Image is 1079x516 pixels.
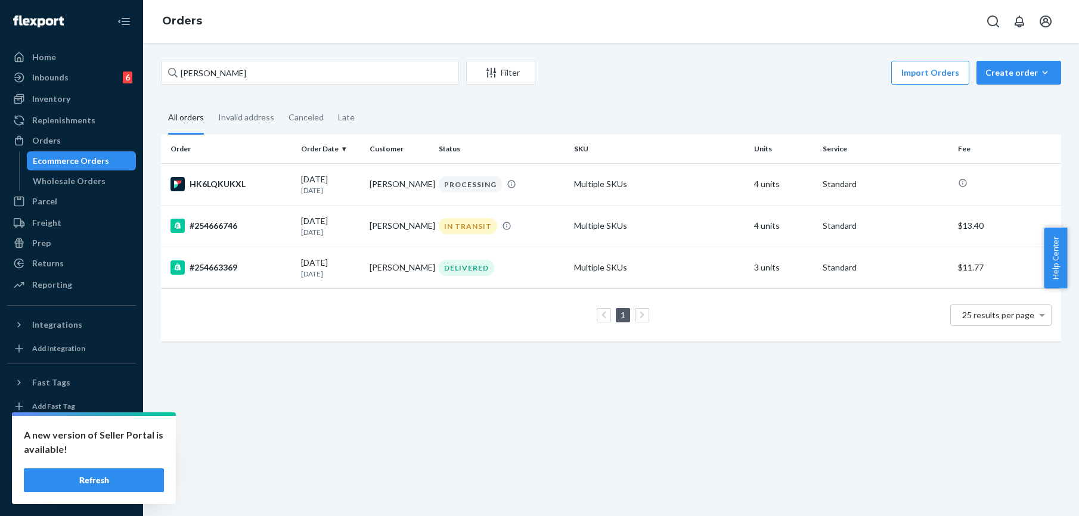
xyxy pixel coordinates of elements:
[7,89,136,108] a: Inventory
[296,135,365,163] th: Order Date
[301,173,361,195] div: [DATE]
[33,155,109,167] div: Ecommerce Orders
[976,61,1061,85] button: Create order
[365,247,434,288] td: [PERSON_NAME]
[7,315,136,334] button: Integrations
[32,114,95,126] div: Replenishments
[32,319,82,331] div: Integrations
[953,135,1061,163] th: Fee
[27,151,137,170] a: Ecommerce Orders
[7,234,136,253] a: Prep
[569,135,749,163] th: SKU
[365,205,434,247] td: [PERSON_NAME]
[123,72,132,83] div: 6
[749,247,818,288] td: 3 units
[818,135,953,163] th: Service
[466,61,535,85] button: Filter
[289,102,324,133] div: Canceled
[161,61,459,85] input: Search orders
[32,72,69,83] div: Inbounds
[7,483,136,502] button: Give Feedback
[7,213,136,232] a: Freight
[301,269,361,279] p: [DATE]
[467,67,535,79] div: Filter
[823,178,948,190] p: Standard
[439,218,497,234] div: IN TRANSIT
[32,195,57,207] div: Parcel
[301,185,361,195] p: [DATE]
[7,462,136,481] a: Help Center
[32,401,75,411] div: Add Fast Tag
[981,10,1005,33] button: Open Search Box
[439,176,502,192] div: PROCESSING
[365,163,434,205] td: [PERSON_NAME]
[32,217,61,229] div: Freight
[112,10,136,33] button: Close Navigation
[7,254,136,273] a: Returns
[569,247,749,288] td: Multiple SKUs
[32,93,70,105] div: Inventory
[153,4,212,39] ol: breadcrumbs
[13,15,64,27] img: Flexport logo
[33,175,106,187] div: Wholesale Orders
[301,215,361,237] div: [DATE]
[32,51,56,63] div: Home
[24,428,164,456] p: A new version of Seller Portal is available!
[162,14,202,27] a: Orders
[370,144,429,154] div: Customer
[823,220,948,232] p: Standard
[7,397,136,416] a: Add Fast Tag
[32,279,72,291] div: Reporting
[749,163,818,205] td: 4 units
[7,131,136,150] a: Orders
[7,192,136,211] a: Parcel
[749,135,818,163] th: Units
[161,135,296,163] th: Order
[569,163,749,205] td: Multiple SKUs
[7,339,136,358] a: Add Integration
[338,102,355,133] div: Late
[32,343,85,353] div: Add Integration
[24,468,164,492] button: Refresh
[1034,10,1058,33] button: Open account menu
[170,219,292,233] div: #254666746
[27,172,137,191] a: Wholesale Orders
[1044,228,1067,288] button: Help Center
[985,67,1052,79] div: Create order
[7,68,136,87] a: Inbounds6
[823,262,948,273] p: Standard
[7,442,136,461] button: Talk to Support
[301,257,361,279] div: [DATE]
[962,310,1034,320] span: 25 results per page
[170,260,292,275] div: #254663369
[301,227,361,237] p: [DATE]
[439,260,494,276] div: DELIVERED
[170,177,292,191] div: HK6LQKUKXL
[891,61,969,85] button: Import Orders
[569,205,749,247] td: Multiple SKUs
[7,111,136,130] a: Replenishments
[749,205,818,247] td: 4 units
[1007,10,1031,33] button: Open notifications
[7,275,136,294] a: Reporting
[1003,480,1067,510] iframe: Opens a widget where you can chat to one of our agents
[953,205,1061,247] td: $13.40
[32,135,61,147] div: Orders
[168,102,204,135] div: All orders
[32,257,64,269] div: Returns
[218,102,274,133] div: Invalid address
[32,377,70,388] div: Fast Tags
[953,247,1061,288] td: $11.77
[434,135,569,163] th: Status
[7,373,136,392] button: Fast Tags
[7,422,136,441] a: Settings
[7,48,136,67] a: Home
[618,310,628,320] a: Page 1 is your current page
[32,237,51,249] div: Prep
